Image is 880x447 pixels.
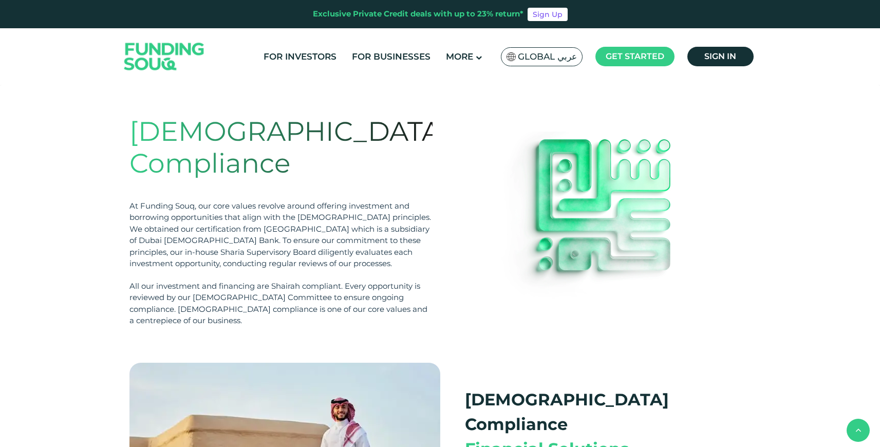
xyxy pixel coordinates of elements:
[261,48,339,65] a: For Investors
[313,8,523,20] div: Exclusive Private Credit deals with up to 23% return*
[518,51,577,63] span: Global عربي
[114,31,215,83] img: Logo
[129,200,433,270] div: At Funding Souq, our core values revolve around offering investment and borrowing opportunities t...
[687,47,754,66] a: Sign in
[847,419,870,442] button: back
[129,116,433,180] h1: [DEMOGRAPHIC_DATA] Compliance
[606,51,664,61] span: Get started
[528,8,568,21] a: Sign Up
[507,52,516,61] img: SA Flag
[704,51,736,61] span: Sign in
[446,51,473,62] span: More
[465,387,726,437] div: [DEMOGRAPHIC_DATA] Compliance
[497,132,702,311] img: shariah-banner
[129,281,433,327] div: All our investment and financing are Shairah compliant. Every opportunity is reviewed by our [DEM...
[349,48,433,65] a: For Businesses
